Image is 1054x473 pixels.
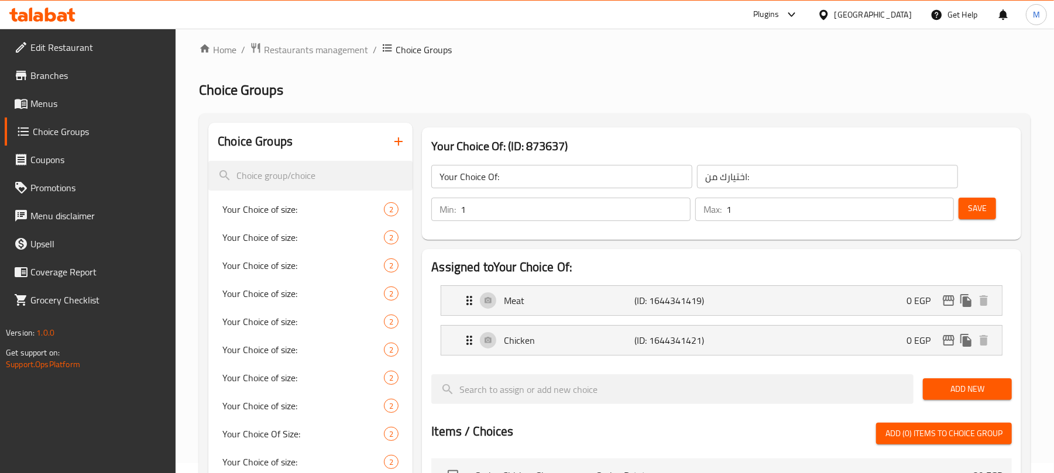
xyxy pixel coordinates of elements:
[384,427,399,441] div: Choices
[6,325,35,340] span: Version:
[635,333,722,347] p: (ID: 1644341421)
[876,423,1012,444] button: Add (0) items to choice group
[384,315,399,329] div: Choices
[5,230,176,258] a: Upsell
[753,8,779,22] div: Plugins
[1033,8,1040,21] span: M
[208,308,413,336] div: Your Choice of size:2
[5,61,176,89] a: Branches
[932,382,1002,396] span: Add New
[431,258,1012,276] h2: Assigned to Your Choice Of:
[222,286,384,301] span: Your Choice of size:
[208,364,413,392] div: Your Choice of size:2
[208,195,413,223] div: Your Choice of size:2
[222,315,384,329] span: Your Choice of size:
[199,42,1031,57] nav: breadcrumb
[5,202,176,230] a: Menu disclaimer
[384,401,398,412] span: 2
[208,336,413,364] div: Your Choice of size:2
[635,294,722,308] p: (ID: 1644341419)
[940,332,957,349] button: edit
[384,204,398,215] span: 2
[885,426,1002,441] span: Add (0) items to choice group
[6,345,60,360] span: Get support on:
[384,457,398,468] span: 2
[440,202,456,216] p: Min:
[208,420,413,448] div: Your Choice Of Size:2
[384,399,399,413] div: Choices
[250,42,368,57] a: Restaurants management
[222,258,384,272] span: Your Choice of size:
[431,374,914,404] input: search
[441,326,1002,355] div: Expand
[208,161,413,191] input: search
[33,125,167,139] span: Choice Groups
[30,153,167,167] span: Coupons
[241,43,245,57] li: /
[30,265,167,279] span: Coverage Report
[373,43,377,57] li: /
[199,77,283,103] span: Choice Groups
[222,343,384,357] span: Your Choice of size:
[384,288,398,299] span: 2
[975,332,993,349] button: delete
[384,202,399,216] div: Choices
[957,332,975,349] button: duplicate
[36,325,54,340] span: 1.0.0
[384,429,398,440] span: 2
[703,202,722,216] p: Max:
[218,133,293,150] h2: Choice Groups
[30,96,167,111] span: Menus
[384,316,398,327] span: 2
[6,357,80,372] a: Support.OpsPlatform
[396,43,452,57] span: Choice Groups
[384,260,398,271] span: 2
[384,232,398,243] span: 2
[957,292,975,309] button: duplicate
[5,33,176,61] a: Edit Restaurant
[968,201,987,216] span: Save
[222,399,384,413] span: Your Choice of size:
[264,43,368,57] span: Restaurants management
[222,455,384,469] span: Your Choice of size:
[208,392,413,420] div: Your Choice of size:2
[907,294,940,308] p: 0 EGP
[208,223,413,251] div: Your Choice of size:2
[384,230,399,244] div: Choices
[384,455,399,469] div: Choices
[5,146,176,174] a: Coupons
[384,344,398,355] span: 2
[431,281,1012,320] li: Expand
[431,423,513,440] h2: Items / Choices
[30,40,167,54] span: Edit Restaurant
[5,118,176,146] a: Choice Groups
[222,230,384,244] span: Your Choice of size:
[5,89,176,118] a: Menus
[431,320,1012,360] li: Expand
[30,68,167,82] span: Branches
[504,294,634,308] p: Meat
[959,198,996,219] button: Save
[222,371,384,385] span: Your Choice of size:
[441,286,1002,315] div: Expand
[384,258,399,272] div: Choices
[384,372,398,384] span: 2
[5,258,176,286] a: Coverage Report
[940,292,957,309] button: edit
[208,251,413,279] div: Your Choice of size:2
[5,286,176,314] a: Grocery Checklist
[208,279,413,308] div: Your Choice of size:2
[222,202,384,216] span: Your Choice of size:
[199,43,236,57] a: Home
[923,378,1012,400] button: Add New
[384,371,399,385] div: Choices
[30,181,167,195] span: Promotions
[30,237,167,251] span: Upsell
[222,427,384,441] span: Your Choice Of Size:
[504,333,634,347] p: Chicken
[835,8,912,21] div: [GEOGRAPHIC_DATA]
[384,286,399,301] div: Choices
[30,209,167,223] span: Menu disclaimer
[5,174,176,202] a: Promotions
[975,292,993,309] button: delete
